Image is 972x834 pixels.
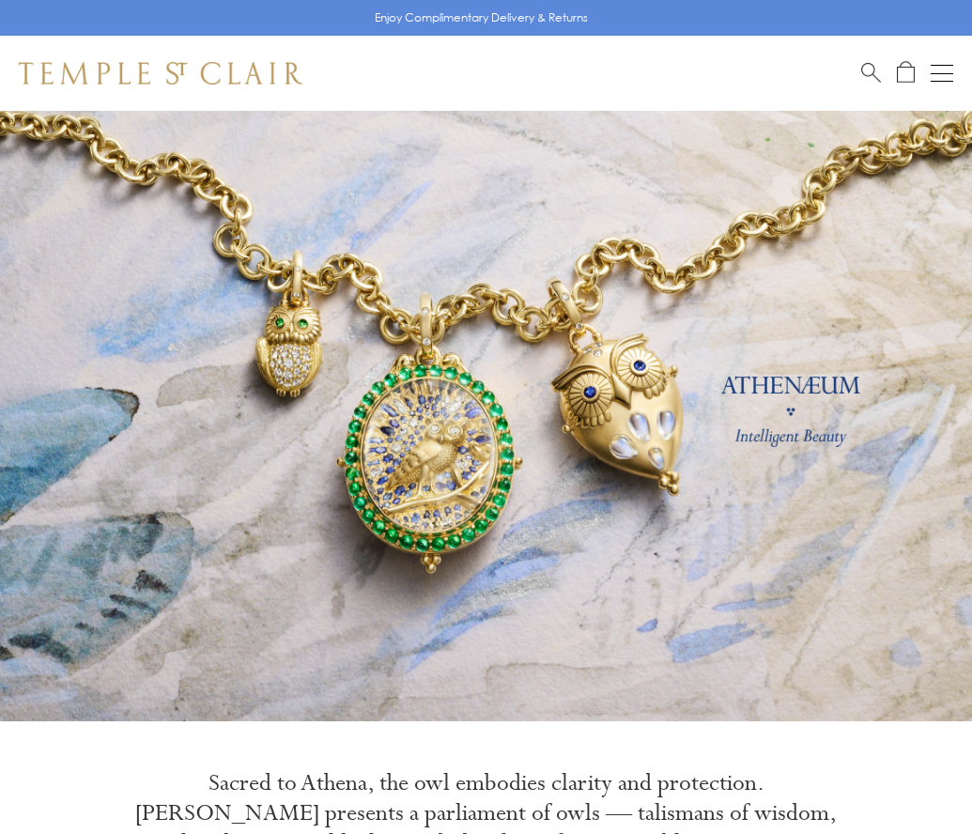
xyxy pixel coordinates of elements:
img: Temple St. Clair [19,62,302,85]
a: Open Shopping Bag [897,61,915,85]
button: Open navigation [931,62,953,85]
p: Enjoy Complimentary Delivery & Returns [375,8,588,27]
a: Search [861,61,881,85]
